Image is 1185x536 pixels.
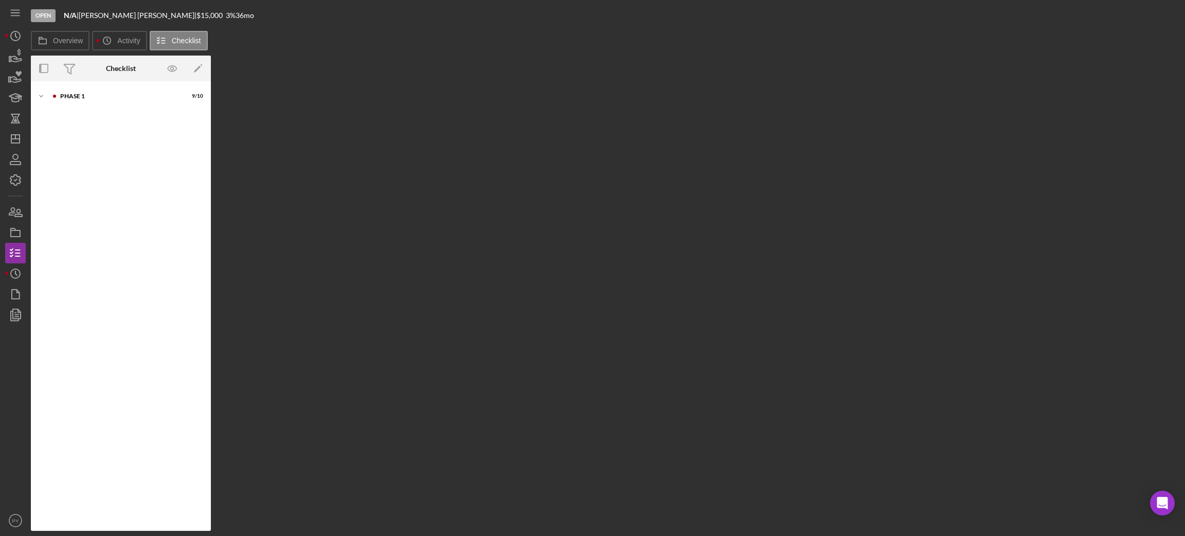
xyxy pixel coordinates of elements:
[60,93,177,99] div: Phase 1
[64,11,79,20] div: |
[196,11,223,20] span: $15,000
[12,518,19,524] text: PY
[31,31,89,50] button: Overview
[172,37,201,45] label: Checklist
[185,93,203,99] div: 9 / 10
[31,9,56,22] div: Open
[1150,491,1175,515] div: Open Intercom Messenger
[117,37,140,45] label: Activity
[236,11,254,20] div: 36 mo
[79,11,196,20] div: [PERSON_NAME] [PERSON_NAME] |
[92,31,147,50] button: Activity
[5,510,26,531] button: PY
[226,11,236,20] div: 3 %
[106,64,136,73] div: Checklist
[150,31,208,50] button: Checklist
[53,37,83,45] label: Overview
[64,11,77,20] b: N/A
